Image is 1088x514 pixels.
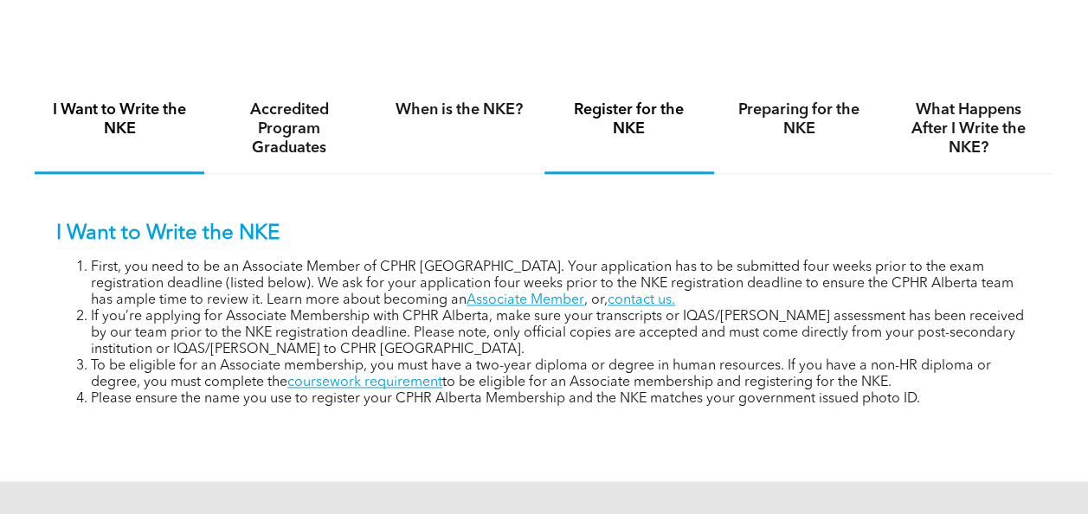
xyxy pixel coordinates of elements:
[899,100,1038,157] h4: What Happens After I Write the NKE?
[220,100,358,157] h4: Accredited Program Graduates
[560,100,699,138] h4: Register for the NKE
[730,100,868,138] h4: Preparing for the NKE
[91,391,1032,408] li: Please ensure the name you use to register your CPHR Alberta Membership and the NKE matches your ...
[287,376,442,389] a: coursework requirement
[50,100,189,138] h4: I Want to Write the NKE
[91,309,1032,358] li: If you’re applying for Associate Membership with CPHR Alberta, make sure your transcripts or IQAS...
[608,293,675,307] a: contact us.
[389,100,528,119] h4: When is the NKE?
[467,293,584,307] a: Associate Member
[91,260,1032,309] li: First, you need to be an Associate Member of CPHR [GEOGRAPHIC_DATA]. Your application has to be s...
[91,358,1032,391] li: To be eligible for an Associate membership, you must have a two-year diploma or degree in human r...
[56,222,1032,247] p: I Want to Write the NKE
